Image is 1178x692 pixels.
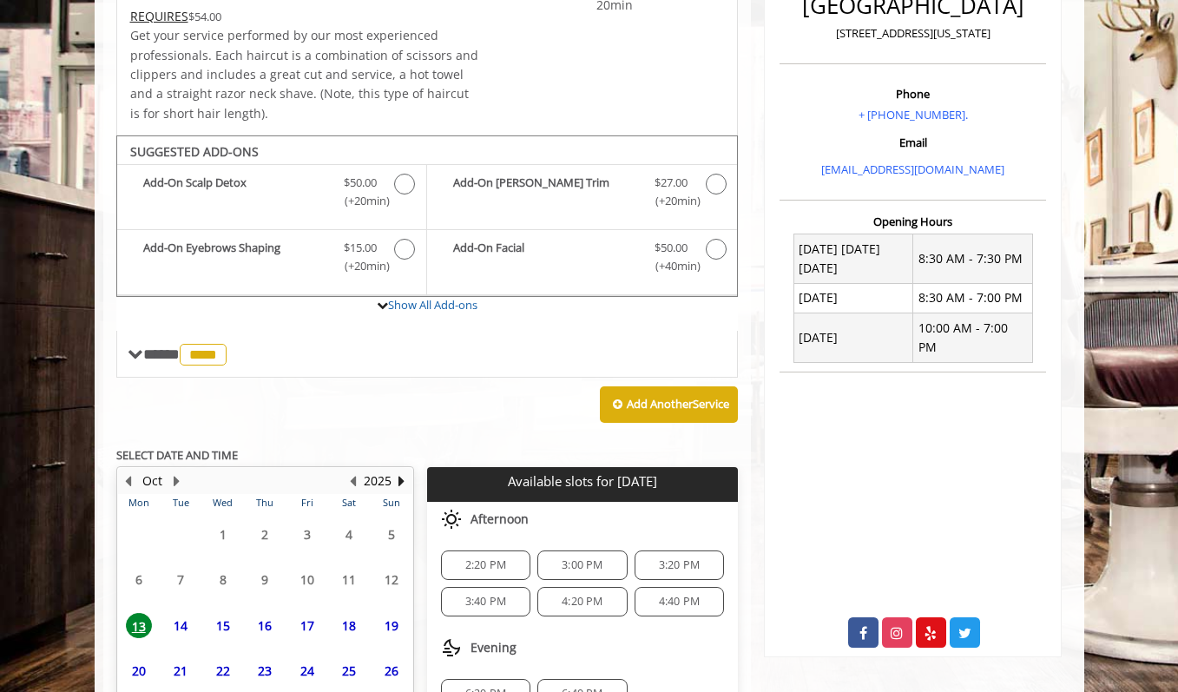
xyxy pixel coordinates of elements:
[635,587,724,616] div: 4:40 PM
[659,595,700,609] span: 4:40 PM
[126,239,418,280] label: Add-On Eyebrows Shaping
[600,386,738,423] button: Add AnotherService
[168,658,194,683] span: 21
[244,603,286,648] td: Select day16
[126,658,152,683] span: 20
[645,192,696,210] span: (+20min )
[562,558,602,572] span: 3:00 PM
[793,313,913,363] td: [DATE]
[436,239,728,280] label: Add-On Facial
[913,313,1033,363] td: 10:00 AM - 7:00 PM
[336,658,362,683] span: 25
[388,297,477,313] a: Show All Add-ons
[659,558,700,572] span: 3:20 PM
[627,396,729,412] b: Add Another Service
[118,603,160,648] td: Select day13
[201,603,243,648] td: Select day15
[116,447,238,463] b: SELECT DATE AND TIME
[465,558,506,572] span: 2:20 PM
[441,550,530,580] div: 2:20 PM
[336,613,362,638] span: 18
[784,136,1042,148] h3: Email
[471,641,517,655] span: Evening
[655,174,688,192] span: $27.00
[784,88,1042,100] h3: Phone
[294,613,320,638] span: 17
[118,494,160,511] th: Mon
[346,471,360,491] button: Previous Year
[143,174,326,210] b: Add-On Scalp Detox
[344,239,377,257] span: $15.00
[793,283,913,313] td: [DATE]
[160,494,201,511] th: Tue
[252,658,278,683] span: 23
[784,24,1042,43] p: [STREET_ADDRESS][US_STATE]
[170,471,184,491] button: Next Month
[465,595,506,609] span: 3:40 PM
[328,603,370,648] td: Select day18
[143,239,326,275] b: Add-On Eyebrows Shaping
[562,595,602,609] span: 4:20 PM
[453,174,637,210] b: Add-On [PERSON_NAME] Trim
[286,494,327,511] th: Fri
[537,587,627,616] div: 4:20 PM
[395,471,409,491] button: Next Year
[130,7,479,26] div: $54.00
[635,550,724,580] div: 3:20 PM
[130,143,259,160] b: SUGGESTED ADD-ONS
[328,494,370,511] th: Sat
[913,234,1033,284] td: 8:30 AM - 7:30 PM
[793,234,913,284] td: [DATE] [DATE] [DATE]
[378,658,405,683] span: 26
[370,494,412,511] th: Sun
[122,471,135,491] button: Previous Month
[160,603,201,648] td: Select day14
[334,192,385,210] span: (+20min )
[294,658,320,683] span: 24
[436,174,728,214] label: Add-On Beard Trim
[441,509,462,530] img: afternoon slots
[168,613,194,638] span: 14
[210,613,236,638] span: 15
[821,161,1004,177] a: [EMAIL_ADDRESS][DOMAIN_NAME]
[434,474,731,489] p: Available slots for [DATE]
[645,257,696,275] span: (+40min )
[913,283,1033,313] td: 8:30 AM - 7:00 PM
[859,107,968,122] a: + [PHONE_NUMBER].
[378,613,405,638] span: 19
[453,239,637,275] b: Add-On Facial
[201,494,243,511] th: Wed
[130,26,479,123] p: Get your service performed by our most experienced professionals. Each haircut is a combination o...
[116,135,739,297] div: The Made Man Senior Barber Haircut Add-onS
[655,239,688,257] span: $50.00
[334,257,385,275] span: (+20min )
[252,613,278,638] span: 16
[441,587,530,616] div: 3:40 PM
[344,174,377,192] span: $50.00
[537,550,627,580] div: 3:00 PM
[126,613,152,638] span: 13
[142,471,162,491] button: Oct
[210,658,236,683] span: 22
[780,215,1046,227] h3: Opening Hours
[286,603,327,648] td: Select day17
[364,471,392,491] button: 2025
[370,603,412,648] td: Select day19
[471,512,529,526] span: Afternoon
[130,8,188,24] span: This service needs some Advance to be paid before we block your appointment
[126,174,418,214] label: Add-On Scalp Detox
[441,637,462,658] img: evening slots
[244,494,286,511] th: Thu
